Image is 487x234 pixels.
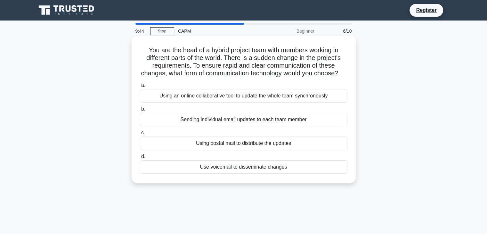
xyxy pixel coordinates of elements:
span: b. [141,106,145,112]
h5: You are the head of a hybrid project team with members working in different parts of the world. T... [139,46,348,78]
div: Using an online collaborative tool to update the whole team synchronously [140,89,347,103]
div: 9:44 [132,25,150,38]
div: 6/10 [318,25,356,38]
span: d. [141,154,145,159]
div: Use voicemail to disseminate changes [140,160,347,174]
div: CAPM [174,25,262,38]
a: Stop [150,27,174,35]
span: a. [141,82,145,88]
a: Register [412,6,440,14]
div: Sending individual email updates to each team member [140,113,347,126]
div: Using postal mail to distribute the updates [140,137,347,150]
span: c. [141,130,145,135]
div: Beginner [262,25,318,38]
